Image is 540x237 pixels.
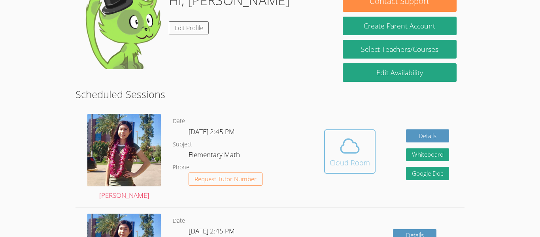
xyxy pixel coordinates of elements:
[194,176,257,182] span: Request Tutor Number
[189,226,235,235] span: [DATE] 2:45 PM
[87,114,161,201] a: [PERSON_NAME]
[173,140,192,150] dt: Subject
[189,173,262,186] button: Request Tutor Number
[406,167,449,180] a: Google Doc
[173,163,189,173] dt: Phone
[406,129,449,142] a: Details
[76,87,464,102] h2: Scheduled Sessions
[173,216,185,226] dt: Date
[169,21,209,34] a: Edit Profile
[330,157,370,168] div: Cloud Room
[406,148,449,161] button: Whiteboard
[324,129,376,174] button: Cloud Room
[343,40,457,59] a: Select Teachers/Courses
[189,127,235,136] span: [DATE] 2:45 PM
[343,63,457,82] a: Edit Availability
[87,114,161,186] img: avatar.png
[343,17,457,35] button: Create Parent Account
[189,149,242,163] dd: Elementary Math
[173,116,185,126] dt: Date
